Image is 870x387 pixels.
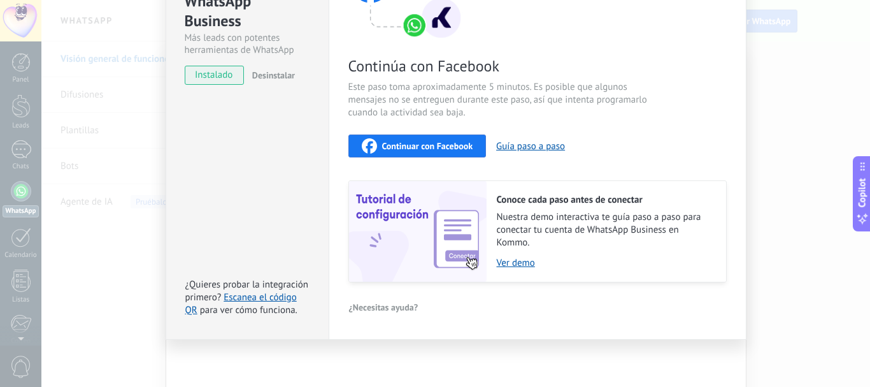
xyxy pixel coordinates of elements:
span: ¿Quieres probar la integración primero? [185,279,309,303]
h2: Conoce cada paso antes de conectar [497,194,713,206]
button: Desinstalar [247,66,295,85]
div: Más leads con potentes herramientas de WhatsApp [185,32,310,56]
span: Continúa con Facebook [348,56,652,76]
span: para ver cómo funciona. [200,304,297,316]
span: Desinstalar [252,69,295,81]
span: Continuar con Facebook [382,142,473,150]
button: ¿Necesitas ayuda? [348,298,419,317]
span: ¿Necesitas ayuda? [349,303,418,312]
button: Continuar con Facebook [348,135,487,157]
a: Ver demo [497,257,713,269]
span: Este paso toma aproximadamente 5 minutos. Es posible que algunos mensajes no se entreguen durante... [348,81,652,119]
span: instalado [185,66,243,85]
button: Guía paso a paso [496,140,565,152]
span: Nuestra demo interactiva te guía paso a paso para conectar tu cuenta de WhatsApp Business en Kommo. [497,211,713,249]
span: Copilot [856,178,869,207]
a: Escanea el código QR [185,291,297,316]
